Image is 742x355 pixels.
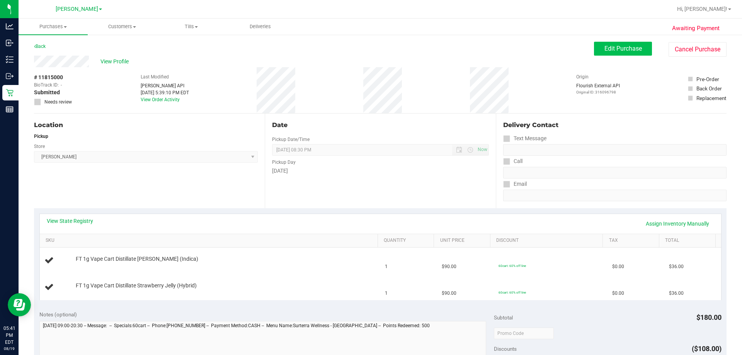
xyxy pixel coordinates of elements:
[272,136,310,143] label: Pickup Date/Time
[6,72,14,80] inline-svg: Outbound
[612,290,624,297] span: $0.00
[494,314,513,321] span: Subtotal
[226,19,295,35] a: Deliveries
[576,89,620,95] p: Original ID: 316096798
[157,23,225,30] span: Tills
[88,19,157,35] a: Customers
[503,156,522,167] label: Call
[19,23,88,30] span: Purchases
[272,121,488,130] div: Date
[100,58,131,66] span: View Profile
[39,311,77,318] span: Notes (optional)
[34,121,258,130] div: Location
[672,24,720,33] span: Awaiting Payment
[696,85,722,92] div: Back Order
[3,325,15,346] p: 05:41 PM EDT
[6,89,14,97] inline-svg: Retail
[696,75,719,83] div: Pre-Order
[609,238,656,244] a: Tax
[503,133,546,144] label: Text Message
[272,167,488,175] div: [DATE]
[56,6,98,12] span: [PERSON_NAME]
[612,263,624,270] span: $0.00
[669,263,684,270] span: $36.00
[696,313,722,321] span: $180.00
[669,42,727,57] button: Cancel Purchase
[496,238,600,244] a: Discount
[141,82,189,89] div: [PERSON_NAME] API
[696,94,726,102] div: Replacement
[76,282,197,289] span: FT 1g Vape Cart Distillate Strawberry Jelly (Hybrid)
[385,263,388,270] span: 1
[8,293,31,316] iframe: Resource center
[141,73,169,80] label: Last Modified
[6,105,14,113] inline-svg: Reports
[76,255,198,263] span: FT 1g Vape Cart Distillate [PERSON_NAME] (Indica)
[46,238,374,244] a: SKU
[594,42,652,56] button: Edit Purchase
[6,56,14,63] inline-svg: Inventory
[3,346,15,352] p: 08/19
[442,263,456,270] span: $90.00
[34,88,60,97] span: Submitted
[157,19,226,35] a: Tills
[442,290,456,297] span: $90.00
[503,144,727,156] input: Format: (999) 999-9999
[88,23,157,30] span: Customers
[47,217,93,225] a: View State Registry
[503,121,727,130] div: Delivery Contact
[34,44,46,49] a: Back
[503,167,727,178] input: Format: (999) 999-9999
[576,73,589,80] label: Origin
[384,238,431,244] a: Quantity
[6,22,14,30] inline-svg: Analytics
[576,82,620,95] div: Flourish External API
[34,134,48,139] strong: Pickup
[692,345,722,353] span: ($108.00)
[665,238,712,244] a: Total
[19,19,88,35] a: Purchases
[34,82,59,88] span: BioTrack ID:
[6,39,14,47] inline-svg: Inbound
[272,159,296,166] label: Pickup Day
[604,45,642,52] span: Edit Purchase
[669,290,684,297] span: $36.00
[499,264,526,268] span: 60cart: 60% off line
[44,99,72,105] span: Needs review
[61,82,62,88] span: -
[141,89,189,96] div: [DATE] 5:39:10 PM EDT
[494,328,554,339] input: Promo Code
[385,290,388,297] span: 1
[141,97,180,102] a: View Order Activity
[440,238,487,244] a: Unit Price
[34,73,63,82] span: # 11815000
[499,290,526,294] span: 60cart: 60% off line
[503,178,527,190] label: Email
[34,143,45,150] label: Store
[239,23,281,30] span: Deliveries
[641,217,714,230] a: Assign Inventory Manually
[677,6,727,12] span: Hi, [PERSON_NAME]!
